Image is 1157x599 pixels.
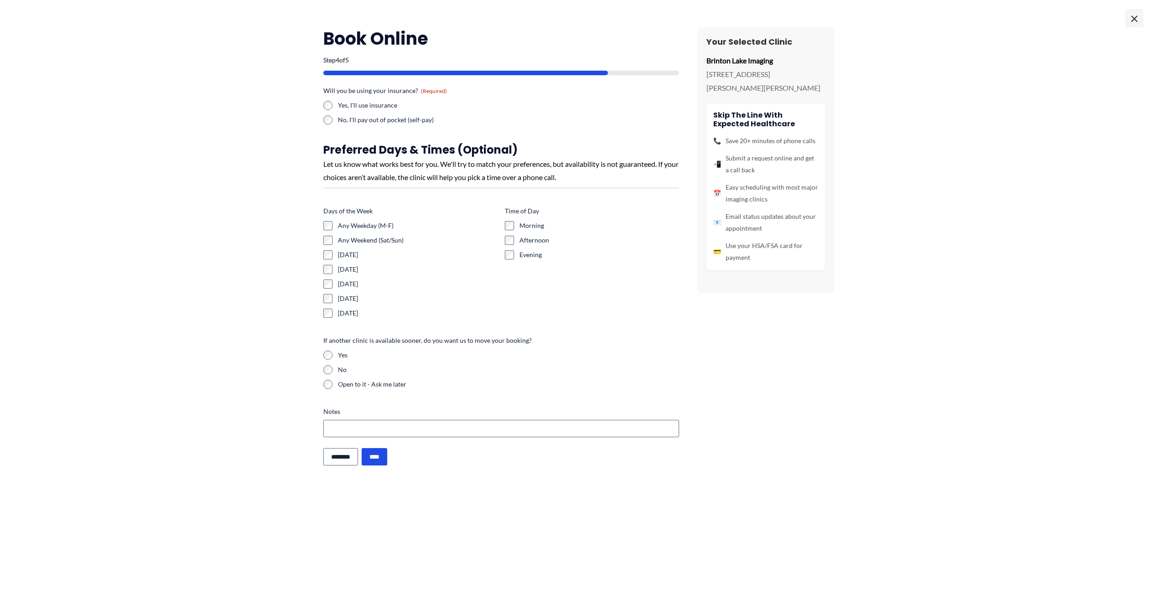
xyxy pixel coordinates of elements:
[323,157,679,184] div: Let us know what works best for you. We'll try to match your preferences, but availability is not...
[519,221,679,230] label: Morning
[713,158,721,170] span: 📲
[338,115,498,124] label: No, I'll pay out of pocket (self-pay)
[421,88,447,94] span: (Required)
[338,236,498,245] label: Any Weekend (Sat/Sun)
[323,143,679,157] h3: Preferred Days & Times (Optional)
[1125,9,1143,27] span: ×
[338,265,498,274] label: [DATE]
[706,67,825,94] p: [STREET_ADDRESS][PERSON_NAME][PERSON_NAME]
[713,240,818,263] li: Use your HSA/FSA card for payment
[323,207,373,216] legend: Days of the Week
[338,351,679,360] label: Yes
[706,54,825,67] p: Brinton Lake Imaging
[713,152,818,176] li: Submit a request online and get a call back
[338,250,498,259] label: [DATE]
[519,236,679,245] label: Afternoon
[323,336,532,345] legend: If another clinic is available sooner, do you want us to move your booking?
[505,207,539,216] legend: Time of Day
[519,250,679,259] label: Evening
[338,101,498,110] label: Yes, I'll use insurance
[323,27,679,50] h2: Book Online
[338,294,498,303] label: [DATE]
[338,279,498,289] label: [DATE]
[713,135,818,147] li: Save 20+ minutes of phone calls
[713,217,721,228] span: 📧
[713,246,721,258] span: 💳
[338,309,498,318] label: [DATE]
[345,56,349,64] span: 5
[338,380,679,389] label: Open to it - Ask me later
[338,221,498,230] label: Any Weekday (M-F)
[713,187,721,199] span: 📅
[706,36,825,47] h3: Your Selected Clinic
[336,56,339,64] span: 4
[713,135,721,147] span: 📞
[323,57,679,63] p: Step of
[323,407,679,416] label: Notes
[323,86,447,95] legend: Will you be using your insurance?
[713,181,818,205] li: Easy scheduling with most major imaging clinics
[713,111,818,128] h4: Skip the line with Expected Healthcare
[713,211,818,234] li: Email status updates about your appointment
[338,365,679,374] label: No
